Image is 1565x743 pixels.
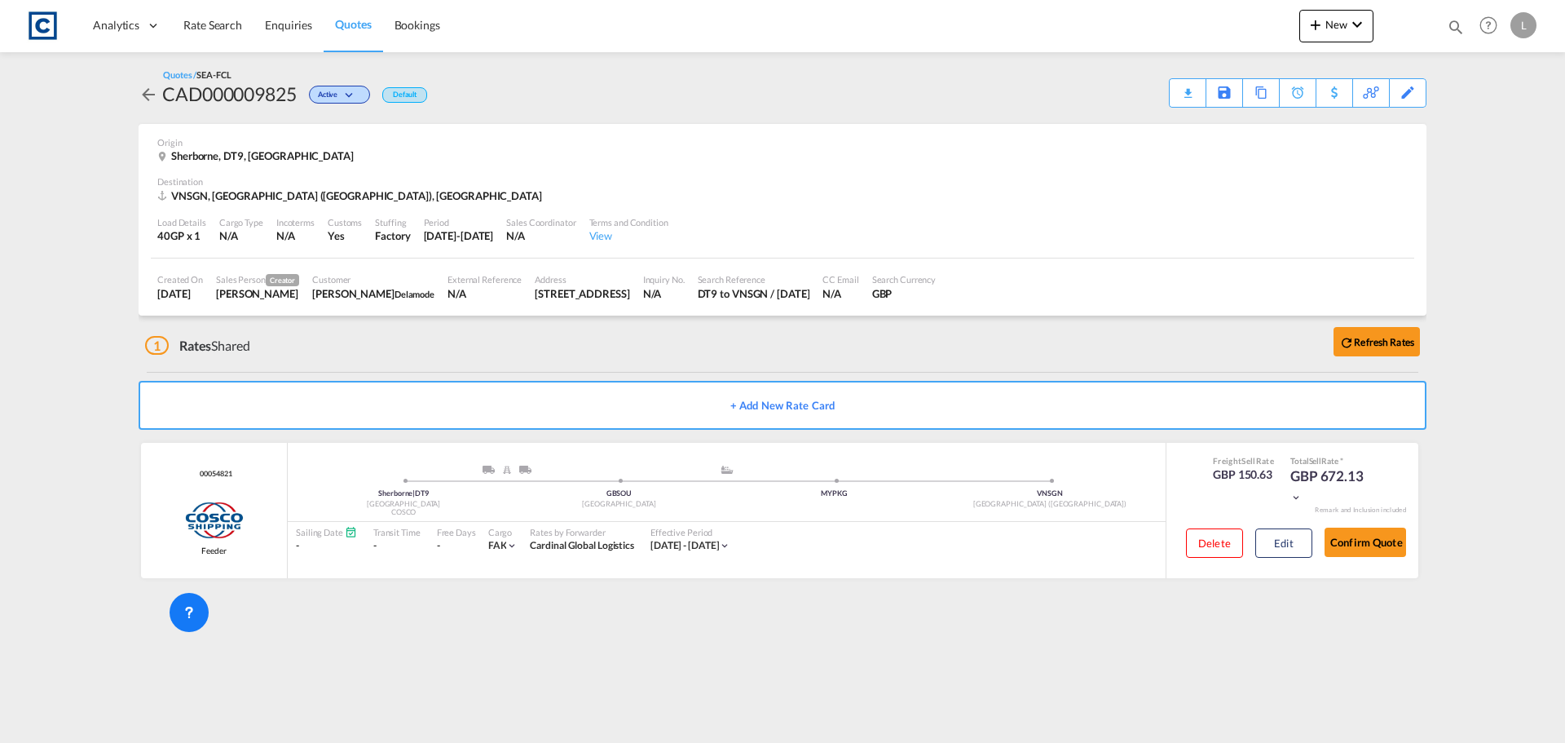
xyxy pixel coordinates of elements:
div: Customs [328,216,362,228]
div: Effective Period [650,526,731,538]
span: 1 [145,336,169,355]
div: Change Status Here [297,81,374,107]
div: Stuffing [375,216,410,228]
div: Lauren Prentice [216,286,299,301]
div: 22 Sep 2025 [157,286,203,301]
button: icon-refreshRefresh Rates [1334,327,1420,356]
div: icon-arrow-left [139,81,162,107]
img: 1fdb9190129311efbfaf67cbb4249bed.jpeg [24,7,61,44]
div: [GEOGRAPHIC_DATA] ([GEOGRAPHIC_DATA]) [942,499,1157,510]
div: Cardinal Global Logistics [530,539,634,553]
div: Customer [312,273,434,285]
span: Bookings [395,18,440,32]
img: ROAD [519,466,531,474]
div: Search Currency [872,273,937,285]
div: Address [535,273,629,285]
span: 00054821 [196,469,231,480]
div: Pickup ModeService Type Dorset, England,TruckRail; Truck [403,466,619,482]
div: VNSGN, Ho Chi Minh City (Saigon), Asia Pacific [157,188,546,203]
span: Analytics [93,17,139,33]
div: VNSGN [942,489,1157,499]
div: Rates by Forwarder [530,526,634,538]
div: - [373,539,421,553]
div: Yes [328,228,362,243]
span: Sherborne [378,489,415,498]
div: MYPKG [727,489,942,499]
div: Load Details [157,216,206,228]
div: Inquiry No. [643,273,685,285]
div: Freight Rate [1213,455,1274,467]
md-icon: icon-chevron-down [1290,492,1302,503]
div: Created On [157,273,203,285]
span: | [412,489,415,498]
div: Help [1475,11,1510,41]
span: Active [318,90,342,105]
div: Total Rate [1290,455,1372,467]
div: Quotes /SEA-FCL [163,69,231,81]
div: Sales Person [216,273,299,286]
div: Sherborne, DT9, United Kingdom [157,148,358,163]
span: Sherborne, DT9, [GEOGRAPHIC_DATA] [171,149,354,162]
md-icon: icon-magnify [1447,18,1465,36]
span: Cardinal Global Logistics [530,539,634,551]
div: Search Reference [698,273,810,285]
div: Terms and Condition [589,216,668,228]
b: Refresh Rates [1354,336,1414,348]
md-icon: assets/icons/custom/ship-fill.svg [717,466,737,474]
div: Default [382,87,427,103]
span: FAK [488,539,507,551]
div: GBP 672.13 [1290,467,1372,506]
md-icon: Schedules Available [345,526,357,538]
div: Sales Coordinator [506,216,575,228]
div: Period [424,216,494,228]
div: Save As Template [1206,79,1242,107]
md-icon: icon-download [1178,82,1197,94]
div: GBP 150.63 [1213,467,1274,483]
div: DT9 to VNSGN / 22 Sep 2025 [698,286,810,301]
md-icon: icon-arrow-left [139,85,158,104]
md-icon: icon-chevron-down [719,540,730,551]
img: RAIL [503,466,511,474]
img: ROAD [483,466,495,474]
div: Shared [145,337,250,355]
button: Edit [1255,529,1312,558]
div: Remark and Inclusion included [1303,506,1418,515]
div: L [1510,12,1536,38]
md-icon: icon-chevron-down [1347,15,1367,34]
div: Incoterms [276,216,315,228]
div: Chris McKeigue [312,286,434,301]
div: icon-magnify [1447,18,1465,42]
div: Quote PDF is not available at this time [1178,79,1197,94]
div: External Reference [447,273,522,285]
div: 30 Sep 2025 [424,228,494,243]
md-icon: icon-chevron-down [342,91,361,100]
div: - [296,539,357,553]
div: 01 Sep 2025 - 30 Sep 2025 [650,539,720,553]
div: 40GP x 1 [157,228,206,243]
span: Rates [179,338,212,353]
span: Quotes [335,17,371,31]
span: Creator [266,274,299,286]
div: Cargo [488,526,518,538]
span: Enquiries [265,18,312,32]
div: Contract / Rate Agreement / Tariff / Spot Pricing Reference Number: 00054821 [196,469,231,480]
button: Confirm Quote [1325,528,1406,557]
span: [DATE] - [DATE] [650,539,720,551]
div: N/A [643,286,685,301]
div: N/A [506,228,575,243]
span: Help [1475,11,1502,39]
span: Sell [1241,456,1255,466]
span: Sell [1309,456,1322,466]
button: icon-plus 400-fgNewicon-chevron-down [1299,10,1373,42]
span: DT9 [415,489,429,498]
span: SEA-FCL [196,69,231,80]
span: New [1306,18,1367,31]
div: COSCO [296,507,511,518]
button: + Add New Rate Card [139,381,1426,430]
span: Feeder [201,545,226,556]
div: Destination [157,175,1408,188]
span: Subject to Remarks [1338,456,1343,466]
div: Blackwater Close, Rainham, Essex, RM13 8UA [535,286,629,301]
md-icon: icon-plus 400-fg [1306,15,1325,34]
div: Change Status Here [309,86,370,104]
